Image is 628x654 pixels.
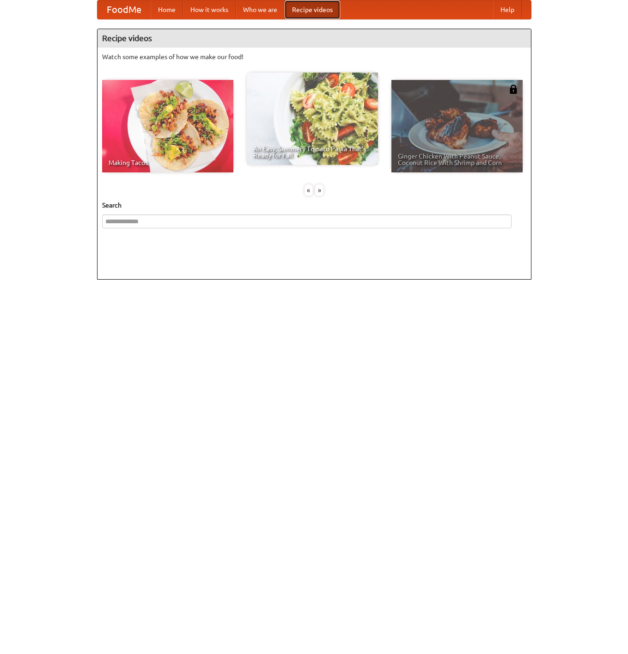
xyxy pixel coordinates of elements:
a: Help [493,0,522,19]
span: An Easy, Summery Tomato Pasta That's Ready for Fall [253,146,372,159]
a: Who we are [236,0,285,19]
img: 483408.png [509,85,518,94]
a: Recipe videos [285,0,340,19]
a: Home [151,0,183,19]
p: Watch some examples of how we make our food! [102,52,526,61]
h4: Recipe videos [98,29,531,48]
a: Making Tacos [102,80,233,172]
div: » [315,184,323,196]
a: An Easy, Summery Tomato Pasta That's Ready for Fall [247,73,378,165]
h5: Search [102,201,526,210]
div: « [305,184,313,196]
a: How it works [183,0,236,19]
a: FoodMe [98,0,151,19]
span: Making Tacos [109,159,227,166]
